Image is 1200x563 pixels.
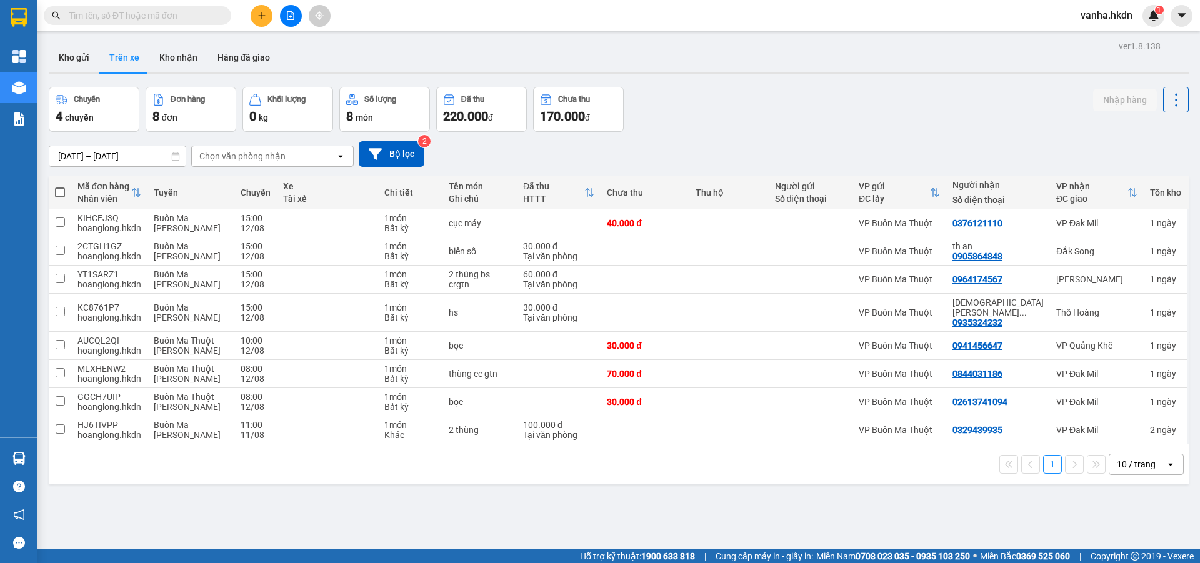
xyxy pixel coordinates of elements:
[1056,218,1137,228] div: VP Đak Mil
[249,109,256,124] span: 0
[384,364,436,374] div: 1 món
[77,374,141,384] div: hoanglong.hkdn
[1079,549,1081,563] span: |
[449,369,511,379] div: thùng cc gtn
[241,302,271,312] div: 15:00
[1155,6,1164,14] sup: 1
[77,346,141,356] div: hoanglong.hkdn
[315,11,324,20] span: aim
[12,452,26,465] img: warehouse-icon
[384,402,436,412] div: Bất kỳ
[696,187,762,197] div: Thu hộ
[523,279,594,289] div: Tại văn phòng
[1166,459,1176,469] svg: open
[449,397,511,407] div: bọc
[1157,425,1176,435] span: ngày
[952,369,1002,379] div: 0844031186
[859,181,930,191] div: VP gửi
[74,95,100,104] div: Chuyến
[77,181,131,191] div: Mã đơn hàng
[77,213,141,223] div: KIHCEJ3Q
[449,194,511,204] div: Ghi chú
[488,112,493,122] span: đ
[207,42,280,72] button: Hàng đã giao
[12,112,26,126] img: solution-icon
[154,392,221,412] span: Buôn Ma Thuột - [PERSON_NAME]
[1150,246,1181,256] div: 1
[859,307,940,317] div: VP Buôn Ma Thuột
[77,312,141,322] div: hoanglong.hkdn
[384,279,436,289] div: Bất kỳ
[13,481,25,492] span: question-circle
[1150,341,1181,351] div: 1
[1157,6,1161,14] span: 1
[952,195,1044,205] div: Số điện thoại
[952,241,1044,251] div: th an
[346,109,353,124] span: 8
[1016,551,1070,561] strong: 0369 525 060
[523,269,594,279] div: 60.000 đ
[241,392,271,402] div: 08:00
[241,364,271,374] div: 08:00
[77,241,141,251] div: 2CTGH1GZ
[1150,187,1181,197] div: Tồn kho
[523,302,594,312] div: 30.000 đ
[952,297,1044,317] div: chùa hoa nghiêm
[384,346,436,356] div: Bất kỳ
[641,551,695,561] strong: 1900 633 818
[775,194,846,204] div: Số điện thoại
[1056,425,1137,435] div: VP Đak Mil
[859,246,940,256] div: VP Buôn Ma Thuột
[339,87,430,132] button: Số lượng8món
[77,392,141,402] div: GGCH7UIP
[449,181,511,191] div: Tên món
[251,5,272,27] button: plus
[11,8,27,27] img: logo-vxr
[77,279,141,289] div: hoanglong.hkdn
[523,181,584,191] div: Đã thu
[1056,307,1137,317] div: Thổ Hoàng
[716,549,813,563] span: Cung cấp máy in - giấy in:
[154,269,221,289] span: Buôn Ma [PERSON_NAME]
[1171,5,1192,27] button: caret-down
[1019,307,1027,317] span: ...
[152,109,159,124] span: 8
[443,109,488,124] span: 220.000
[1050,176,1144,209] th: Toggle SortBy
[241,312,271,322] div: 12/08
[952,425,1002,435] div: 0329439935
[1150,369,1181,379] div: 1
[1056,274,1137,284] div: [PERSON_NAME]
[859,425,940,435] div: VP Buôn Ma Thuột
[418,135,431,147] sup: 2
[241,346,271,356] div: 12/08
[384,392,436,402] div: 1 món
[49,42,99,72] button: Kho gửi
[286,11,295,20] span: file-add
[461,95,484,104] div: Đã thu
[384,302,436,312] div: 1 món
[384,420,436,430] div: 1 món
[1056,341,1137,351] div: VP Quảng Khê
[241,241,271,251] div: 15:00
[384,213,436,223] div: 1 món
[77,194,131,204] div: Nhân viên
[775,181,846,191] div: Người gửi
[1056,246,1137,256] div: Đắk Song
[77,269,141,279] div: YT1SARZ1
[1150,218,1181,228] div: 1
[704,549,706,563] span: |
[77,251,141,261] div: hoanglong.hkdn
[449,307,511,317] div: hs
[69,9,216,22] input: Tìm tên, số ĐT hoặc mã đơn
[859,397,940,407] div: VP Buôn Ma Thuột
[71,176,147,209] th: Toggle SortBy
[241,430,271,440] div: 11/08
[1071,7,1142,23] span: vanha.hkdn
[1150,425,1181,435] div: 2
[77,336,141,346] div: AUCQL2QI
[1131,552,1139,561] span: copyright
[280,5,302,27] button: file-add
[199,150,286,162] div: Chọn văn phòng nhận
[533,87,624,132] button: Chưa thu170.000đ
